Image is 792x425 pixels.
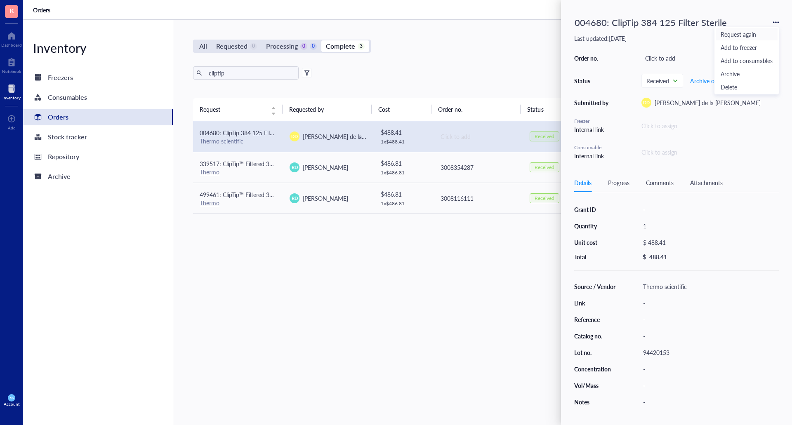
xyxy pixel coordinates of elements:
div: Account [4,402,20,406]
a: Thermo [200,199,219,207]
div: - [639,204,779,215]
div: Quantity [574,222,616,230]
div: - [639,297,779,309]
div: 1 x $ 486.81 [381,169,427,176]
div: 488.41 [649,253,667,261]
div: Thermo scientific [200,137,276,145]
div: - [639,330,779,342]
div: Catalog no. [574,332,616,340]
div: Notebook [2,69,21,74]
div: $ 486.81 [381,159,427,168]
div: 0 [310,43,317,50]
div: Freezer [574,117,611,125]
div: Inventory [23,40,173,56]
div: Requested [216,40,247,52]
div: Grant ID [574,206,616,213]
div: Repository [48,151,79,162]
a: Stock tracker [23,129,173,145]
span: Request again [721,30,773,39]
div: Reference [574,316,616,323]
div: Unit cost [574,239,616,246]
span: RD [291,195,298,202]
div: Concentration [574,365,616,373]
div: 94420153 [639,347,779,358]
span: Add to consumables [721,56,773,65]
button: Archive order [690,74,725,87]
div: $ 488.41 [381,128,427,137]
div: Internal link [574,151,611,160]
div: segmented control [193,40,371,53]
span: DD [643,99,650,106]
div: Received [535,195,554,202]
div: 3 [358,43,365,50]
div: Inventory [2,95,21,100]
div: 1 x $ 486.81 [381,200,427,207]
div: Stock tracker [48,131,87,143]
div: Click to assign [641,148,779,157]
div: Add [8,125,16,130]
th: Status [521,98,580,121]
a: Notebook [2,56,21,74]
span: Request [200,105,266,114]
div: 0 [250,43,257,50]
td: 3008116111 [433,183,523,214]
span: [PERSON_NAME] [303,163,348,171]
div: Click to add [441,132,516,141]
span: KW [9,396,14,399]
td: Click to add [433,121,523,152]
span: [PERSON_NAME] [303,194,348,202]
div: - [639,380,779,391]
div: $ 486.81 [381,190,427,199]
div: Dashboard [1,42,22,47]
div: Status [574,77,611,85]
a: Freezers [23,69,173,86]
div: 1 x $ 488.41 [381,139,427,145]
div: Link [574,299,616,307]
div: Progress [608,178,629,187]
a: Repository [23,148,173,165]
span: RD [291,164,298,171]
div: Received [535,164,554,171]
div: 004680: ClipTip 384 125 Filter Sterile [571,13,731,31]
div: - [639,396,779,408]
span: DD [291,133,298,140]
a: Thermo [200,168,219,176]
div: Submitted by [574,99,611,106]
div: Click to add [641,52,779,64]
span: Add to freezer [721,43,773,52]
div: 3008116111 [441,194,516,203]
span: Archive [721,69,773,78]
div: Comments [646,178,674,187]
div: Order no. [574,54,611,62]
th: Request [193,98,283,121]
a: Orders [23,109,173,125]
div: Vol/Mass [574,382,616,389]
div: Last updated: [DATE] [574,35,779,42]
div: Total [574,253,616,261]
div: Thermo scientific [639,281,779,292]
div: Notes [574,398,616,406]
th: Requested by [283,98,372,121]
div: 1 [639,220,779,232]
span: [PERSON_NAME] de la [PERSON_NAME] [655,99,761,107]
span: K [9,5,14,16]
div: Lot no. [574,349,616,356]
div: Source / Vendor [574,283,616,290]
div: Consumable [574,144,611,151]
span: Delete [721,82,773,92]
div: Complete [326,40,355,52]
td: 3008354287 [433,152,523,183]
span: [PERSON_NAME] de la [PERSON_NAME] [303,132,409,141]
div: Received [535,133,554,140]
span: Archive order [690,77,725,84]
div: Attachments [690,178,723,187]
div: $ 488.41 [639,237,775,248]
div: $ [643,253,646,261]
a: Archive [23,168,173,185]
span: 499461: ClipTip™ Filtered 384-Format Pipette Tips [200,190,328,199]
div: Archive [48,171,71,182]
div: Details [574,178,592,187]
div: Freezers [48,72,73,83]
span: 004680: ClipTip 384 125 Filter Sterile [200,129,294,137]
div: Consumables [48,92,87,103]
